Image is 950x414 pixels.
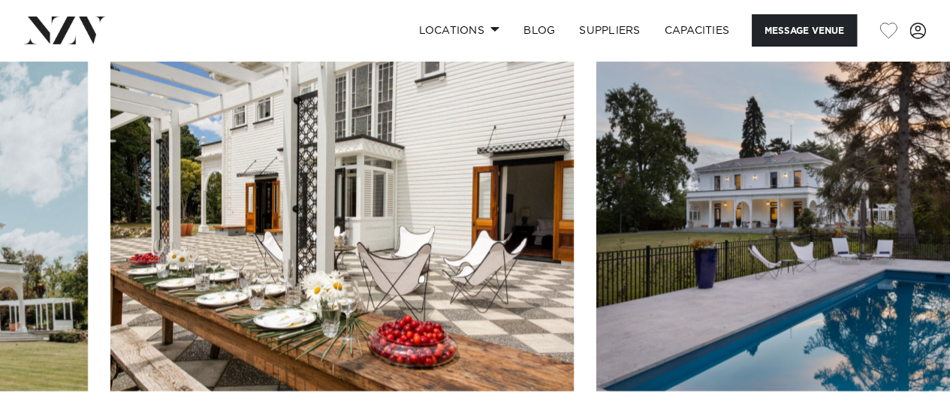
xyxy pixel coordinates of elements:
[110,50,574,391] swiper-slide: 2 / 4
[653,14,742,47] a: Capacities
[752,14,857,47] button: Message Venue
[511,14,567,47] a: BLOG
[24,17,106,44] img: nzv-logo.png
[406,14,511,47] a: Locations
[567,14,652,47] a: SUPPLIERS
